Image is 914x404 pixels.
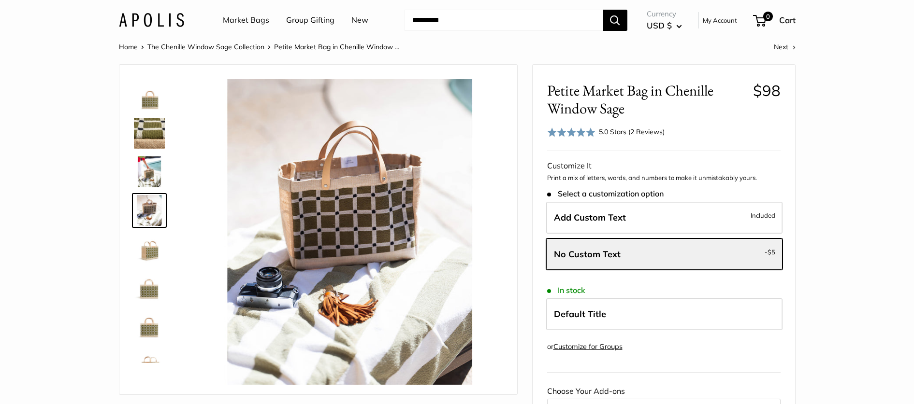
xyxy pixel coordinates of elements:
[274,42,399,51] span: Petite Market Bag in Chenille Window ...
[132,309,167,344] a: Petite Market Bag in Chenille Window Sage
[547,286,585,295] span: In stock
[132,348,167,382] a: Petite Market Bag in Chenille Window Sage
[132,154,167,189] a: Petite Market Bag in Chenille Window Sage
[599,126,665,137] div: 5.0 Stars (2 Reviews)
[134,79,165,110] img: Petite Market Bag in Chenille Window Sage
[547,189,664,198] span: Select a customization option
[753,81,781,100] span: $98
[223,13,269,28] a: Market Bags
[197,79,503,385] img: Petite Market Bag in Chenille Window Sage
[554,212,626,223] span: Add Custom Text
[768,248,775,256] span: $5
[286,13,334,28] a: Group Gifting
[132,116,167,151] a: Petite Market Bag in Chenille Window Sage
[546,202,783,234] label: Add Custom Text
[134,234,165,265] img: Petite Market Bag in Chenille Window Sage
[134,272,165,303] img: Petite Market Bag in Chenille Window Sage
[119,13,184,27] img: Apolis
[132,77,167,112] a: Petite Market Bag in Chenille Window Sage
[647,18,682,33] button: USD $
[547,125,665,139] div: 5.0 Stars (2 Reviews)
[147,42,264,51] a: The Chenille Window Sage Collection
[703,14,737,26] a: My Account
[351,13,368,28] a: New
[603,10,627,31] button: Search
[547,173,781,183] p: Print a mix of letters, words, and numbers to make it unmistakably yours.
[134,195,165,226] img: Petite Market Bag in Chenille Window Sage
[553,342,623,351] a: Customize for Groups
[765,246,775,258] span: -
[774,42,796,51] a: Next
[132,232,167,266] a: Petite Market Bag in Chenille Window Sage
[647,7,682,21] span: Currency
[119,42,138,51] a: Home
[554,308,606,320] span: Default Title
[779,15,796,25] span: Cart
[547,159,781,173] div: Customize It
[546,298,783,330] label: Default Title
[546,238,783,270] label: Leave Blank
[554,249,621,260] span: No Custom Text
[647,20,672,30] span: USD $
[754,13,796,28] a: 0 Cart
[134,349,165,380] img: Petite Market Bag in Chenille Window Sage
[134,156,165,187] img: Petite Market Bag in Chenille Window Sage
[134,118,165,149] img: Petite Market Bag in Chenille Window Sage
[763,12,772,21] span: 0
[405,10,603,31] input: Search...
[547,340,623,353] div: or
[119,41,399,53] nav: Breadcrumb
[134,311,165,342] img: Petite Market Bag in Chenille Window Sage
[547,82,746,117] span: Petite Market Bag in Chenille Window Sage
[751,209,775,221] span: Included
[132,270,167,305] a: Petite Market Bag in Chenille Window Sage
[132,193,167,228] a: Petite Market Bag in Chenille Window Sage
